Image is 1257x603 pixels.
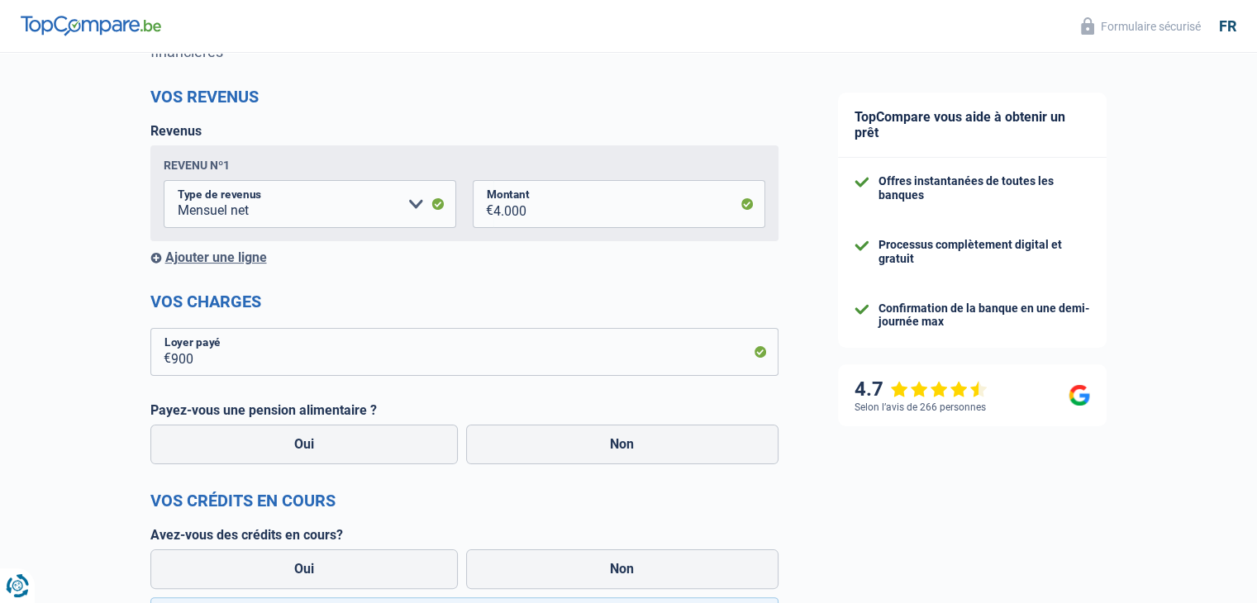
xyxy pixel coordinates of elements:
label: Oui [150,549,459,589]
div: Revenu nº1 [164,159,230,172]
div: fr [1219,17,1236,36]
label: Non [466,425,778,464]
h2: Vos charges [150,292,778,311]
div: Confirmation de la banque en une demi-journée max [878,301,1090,330]
label: Avez-vous des crédits en cours? [150,527,778,543]
label: Oui [150,425,459,464]
div: Processus complètement digital et gratuit [878,238,1090,266]
div: Selon l’avis de 266 personnes [855,401,986,413]
img: Advertisement [4,412,5,413]
img: TopCompare Logo [21,16,161,36]
div: Offres instantanées de toutes les banques [878,174,1090,202]
div: Ajouter une ligne [150,249,778,265]
span: € [473,180,493,228]
span: € [150,328,171,376]
label: Non [466,549,778,589]
label: Payez-vous une pension alimentaire ? [150,402,778,418]
div: TopCompare vous aide à obtenir un prêt [838,93,1107,158]
div: 4.7 [855,377,988,401]
label: Revenus [150,123,202,139]
button: Formulaire sécurisé [1071,12,1211,40]
h2: Vos revenus [150,87,778,107]
h2: Vos crédits en cours [150,491,778,510]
